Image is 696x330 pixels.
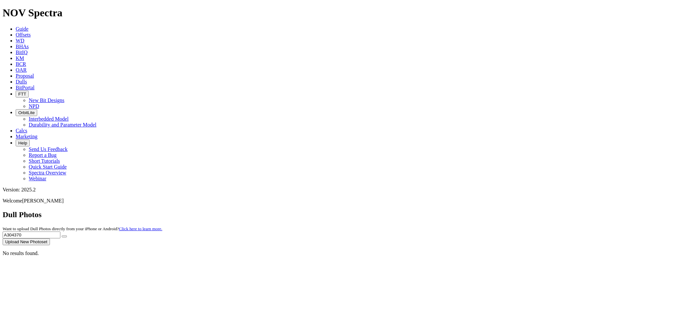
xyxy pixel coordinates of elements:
a: Offsets [16,32,31,37]
a: Webinar [29,176,46,181]
input: Search Serial Number [3,232,60,238]
span: Help [18,141,27,145]
a: KM [16,55,24,61]
p: Welcome [3,198,693,204]
a: BitPortal [16,85,35,90]
a: Short Tutorials [29,158,60,164]
a: Interbedded Model [29,116,69,122]
a: BHAs [16,44,29,49]
button: Help [16,140,30,146]
div: Version: 2025.2 [3,187,693,193]
button: Upload New Photoset [3,238,50,245]
a: Send Us Feedback [29,146,68,152]
a: Quick Start Guide [29,164,67,170]
h2: Dull Photos [3,210,693,219]
button: FTT [16,91,29,97]
a: BCR [16,61,26,67]
a: Report a Bug [29,152,56,158]
span: OrbitLite [18,110,35,115]
a: Calcs [16,128,27,133]
small: Want to upload Dull Photos directly from your iPhone or Android? [3,226,162,231]
span: FTT [18,92,26,97]
a: Guide [16,26,28,32]
a: Dulls [16,79,27,84]
a: Durability and Parameter Model [29,122,97,127]
a: Proposal [16,73,34,79]
a: BitIQ [16,50,27,55]
a: NPD [29,103,39,109]
span: [PERSON_NAME] [22,198,64,203]
a: New Bit Designs [29,97,64,103]
a: Spectra Overview [29,170,66,175]
a: Marketing [16,134,38,139]
button: OrbitLite [16,109,37,116]
p: No results found. [3,250,693,256]
h1: NOV Spectra [3,7,693,19]
a: WD [16,38,24,43]
a: Click here to learn more. [119,226,162,231]
a: OAR [16,67,27,73]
